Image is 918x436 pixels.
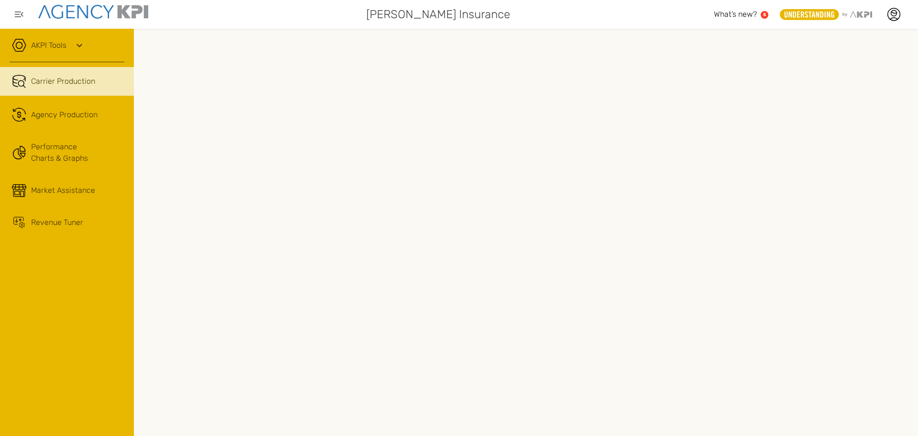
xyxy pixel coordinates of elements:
span: Agency Production [31,109,98,121]
text: 5 [763,12,766,17]
img: agencykpi-logo-550x69-2d9e3fa8.png [38,5,148,19]
span: [PERSON_NAME] Insurance [366,6,510,23]
a: AKPI Tools [31,40,66,51]
span: Carrier Production [31,76,95,87]
span: Revenue Tuner [31,217,83,228]
span: What’s new? [714,10,757,19]
a: 5 [761,11,768,19]
span: Market Assistance [31,185,95,196]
